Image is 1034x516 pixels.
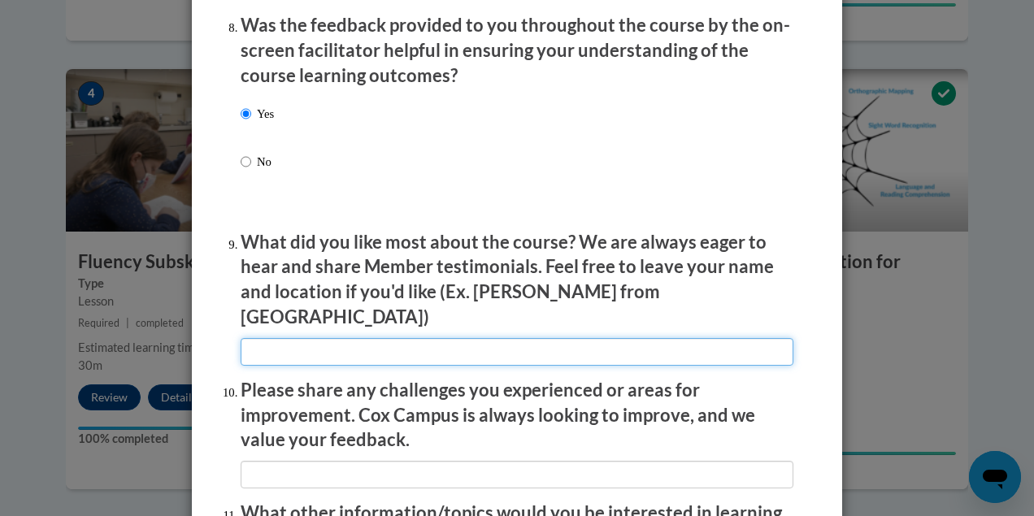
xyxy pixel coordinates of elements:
[241,105,251,123] input: Yes
[241,153,251,171] input: No
[241,230,793,330] p: What did you like most about the course? We are always eager to hear and share Member testimonial...
[241,13,793,88] p: Was the feedback provided to you throughout the course by the on-screen facilitator helpful in en...
[257,105,274,123] p: Yes
[241,378,793,453] p: Please share any challenges you experienced or areas for improvement. Cox Campus is always lookin...
[257,153,274,171] p: No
